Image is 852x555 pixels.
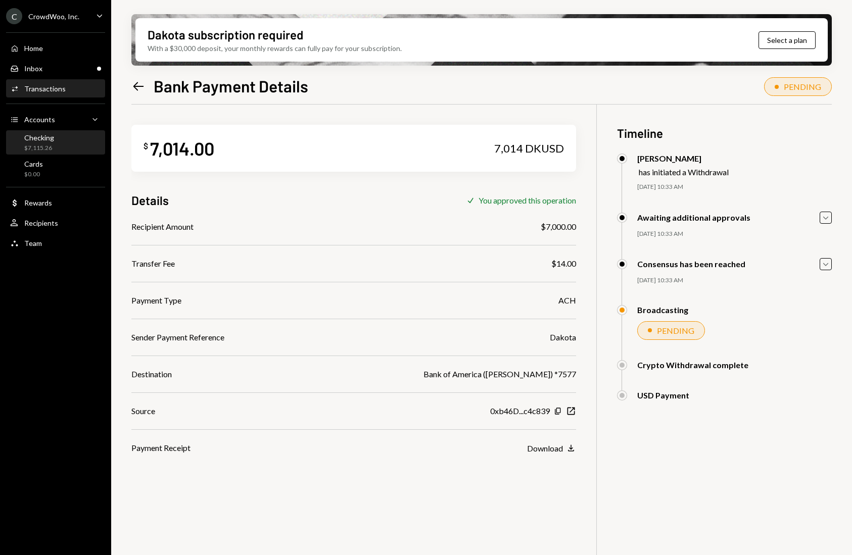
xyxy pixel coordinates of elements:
[6,234,105,252] a: Team
[131,294,181,307] div: Payment Type
[6,59,105,77] a: Inbox
[637,183,832,191] div: [DATE] 10:33 AM
[637,360,748,370] div: Crypto Withdrawal complete
[551,258,576,270] div: $14.00
[558,294,576,307] div: ACH
[131,405,155,417] div: Source
[24,44,43,53] div: Home
[479,195,576,205] div: You approved this operation
[759,31,816,49] button: Select a plan
[617,125,832,141] h3: Timeline
[639,167,729,177] div: has initiated a Withdrawal
[24,115,55,124] div: Accounts
[637,276,832,285] div: [DATE] 10:33 AM
[131,368,172,380] div: Destination
[24,64,42,73] div: Inbox
[24,144,54,153] div: $7,115.26
[6,110,105,128] a: Accounts
[131,258,175,270] div: Transfer Fee
[657,326,694,335] div: PENDING
[550,331,576,343] div: Dakota
[6,157,105,181] a: Cards$0.00
[131,442,191,454] div: Payment Receipt
[24,170,43,179] div: $0.00
[6,39,105,57] a: Home
[154,76,308,96] h1: Bank Payment Details
[6,130,105,155] a: Checking$7,115.26
[6,79,105,97] a: Transactions
[6,214,105,232] a: Recipients
[637,305,688,315] div: Broadcasting
[144,141,148,151] div: $
[637,390,689,400] div: USD Payment
[6,193,105,212] a: Rewards
[527,443,576,454] button: Download
[24,160,43,168] div: Cards
[490,405,550,417] div: 0xb46D...c4c839
[637,154,729,163] div: [PERSON_NAME]
[24,239,42,247] div: Team
[131,331,224,343] div: Sender Payment Reference
[784,82,821,91] div: PENDING
[150,137,214,160] div: 7,014.00
[6,8,22,24] div: C
[148,43,402,54] div: With a $30,000 deposit, your monthly rewards can fully pay for your subscription.
[494,141,564,156] div: 7,014 DKUSD
[541,221,576,233] div: $7,000.00
[24,133,54,142] div: Checking
[637,230,832,238] div: [DATE] 10:33 AM
[131,221,194,233] div: Recipient Amount
[24,198,52,207] div: Rewards
[131,192,169,209] h3: Details
[148,26,303,43] div: Dakota subscription required
[24,219,58,227] div: Recipients
[637,213,750,222] div: Awaiting additional approvals
[527,443,563,453] div: Download
[423,368,576,380] div: Bank of America ([PERSON_NAME]) *7577
[24,84,66,93] div: Transactions
[28,12,79,21] div: CrowdWoo, Inc.
[637,259,745,269] div: Consensus has been reached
